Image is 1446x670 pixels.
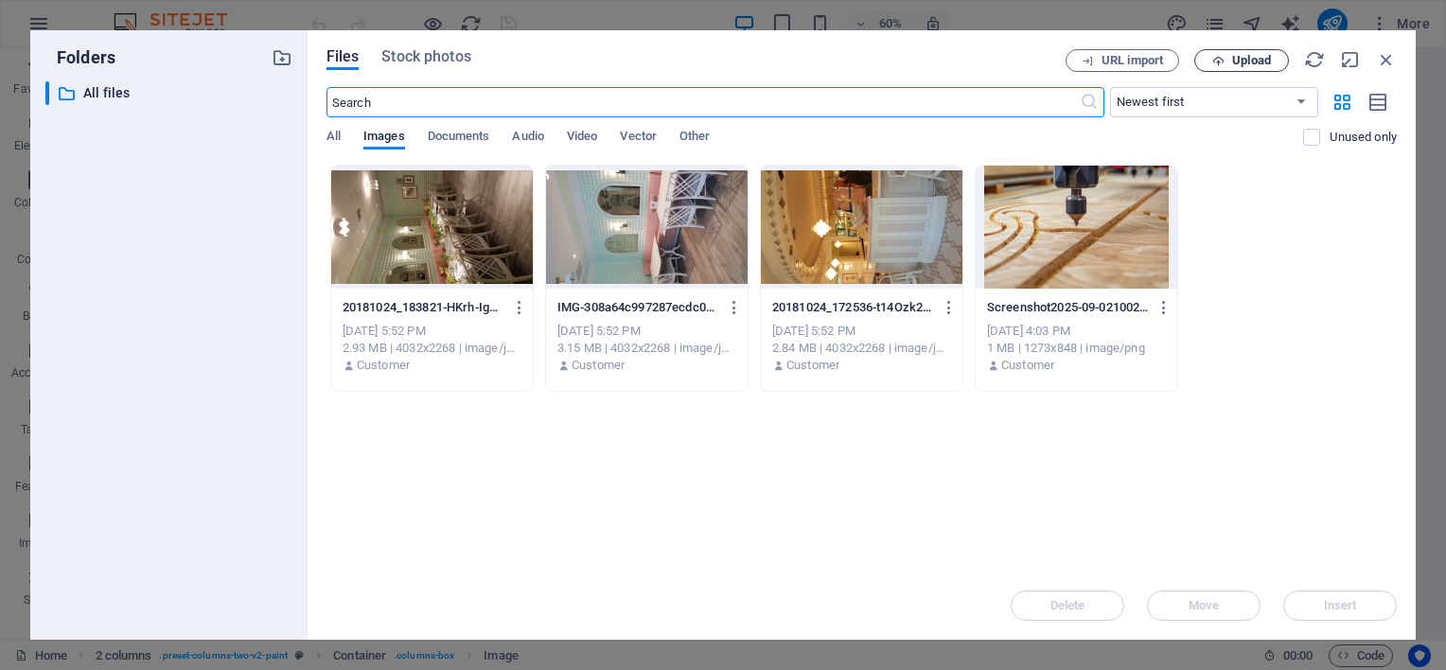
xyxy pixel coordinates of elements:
p: All files [83,82,257,104]
div: [DATE] 4:03 PM [987,323,1166,340]
p: 20181024_172536-t14Ozk26WevOTL4NtWG3lw.jpg [772,299,934,316]
button: URL import [1066,49,1179,72]
p: IMG-308a64c997287ecdc0949395ba196831-V-vPUUIvMiYFIIiC7u0Am1bQ.jpg [557,299,719,316]
div: 2.93 MB | 4032x2268 | image/jpeg [343,340,521,357]
i: Close [1376,49,1397,70]
p: Customer [357,357,410,374]
span: Vector [620,125,657,151]
span: Upload [1232,55,1271,66]
div: 2.84 MB | 4032x2268 | image/jpeg [772,340,951,357]
div: 1 MB | 1273x848 | image/png [987,340,1166,357]
input: Search [326,87,1080,117]
span: Files [326,45,360,68]
p: 20181024_183821-HKrh-IgMGCNvo8ika5DYgw.jpg [343,299,504,316]
p: Customer [1001,357,1054,374]
span: Stock photos [381,45,470,68]
p: Customer [572,357,625,374]
span: All [326,125,341,151]
span: URL import [1102,55,1163,66]
span: Other [679,125,710,151]
div: ​ [45,81,49,105]
i: Minimize [1340,49,1361,70]
p: Customer [786,357,839,374]
i: Reload [1304,49,1325,70]
span: Video [567,125,597,151]
div: [DATE] 5:52 PM [343,323,521,340]
p: Displays only files that are not in use on the website. Files added during this session can still... [1330,129,1397,146]
p: Folders [45,45,115,70]
div: [DATE] 5:52 PM [557,323,736,340]
div: 3.15 MB | 4032x2268 | image/jpeg [557,340,736,357]
div: [DATE] 5:52 PM [772,323,951,340]
span: Images [363,125,405,151]
span: Documents [428,125,490,151]
button: Upload [1194,49,1289,72]
i: Create new folder [272,47,292,68]
p: Screenshot2025-09-02100212-Quy6k-rUVH_WqmwVkw5vhA.png [987,299,1149,316]
span: Audio [512,125,543,151]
